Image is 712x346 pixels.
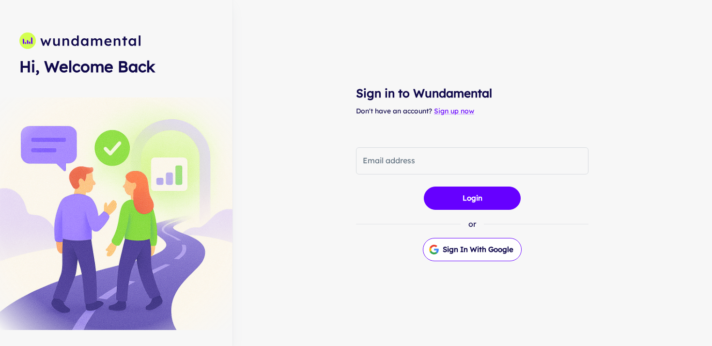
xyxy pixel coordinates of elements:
[423,238,522,261] button: Sign in with Google
[356,84,588,102] h4: Sign in to Wundamental
[356,106,588,116] p: Don't have an account?
[468,218,476,230] p: or
[424,187,521,210] button: Login
[434,107,474,115] a: Sign up now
